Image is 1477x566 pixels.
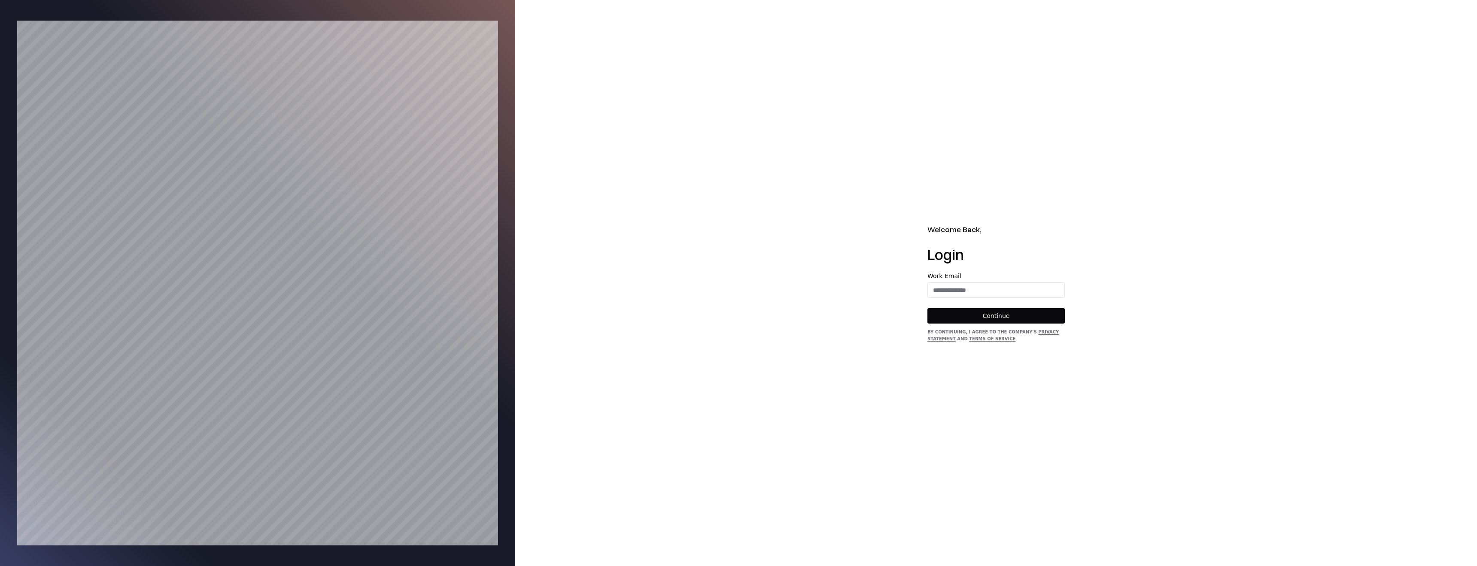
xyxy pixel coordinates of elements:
h1: Login [927,245,1065,263]
button: Continue [927,308,1065,324]
div: By continuing, I agree to the Company's and [927,329,1065,342]
h2: Welcome Back, [927,224,1065,235]
a: Terms of Service [969,336,1015,341]
label: Work Email [927,273,1065,279]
